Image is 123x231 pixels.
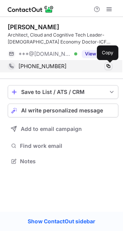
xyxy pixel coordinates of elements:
button: Reveal Button [82,50,112,58]
button: Notes [8,156,118,167]
div: Save to List / ATS / CRM [21,89,105,95]
span: Add to email campaign [21,126,82,132]
button: Add to email campaign [8,122,118,136]
button: Find work email [8,141,118,151]
span: AI write personalized message [21,107,103,114]
div: Architect, Cloud and Cognitive Tech Leader-[DEMOGRAPHIC_DATA] Economy Doctor-ICF Certified Coach-... [8,32,118,45]
img: ContactOut v5.3.10 [8,5,54,14]
span: ***@[DOMAIN_NAME] [18,50,71,57]
button: AI write personalized message [8,104,118,117]
button: save-profile-one-click [8,85,118,99]
span: [PHONE_NUMBER] [18,63,66,70]
div: [PERSON_NAME] [8,23,59,31]
span: Find work email [20,142,115,149]
span: Notes [20,158,115,165]
a: Show ContactOut sidebar [20,216,103,227]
